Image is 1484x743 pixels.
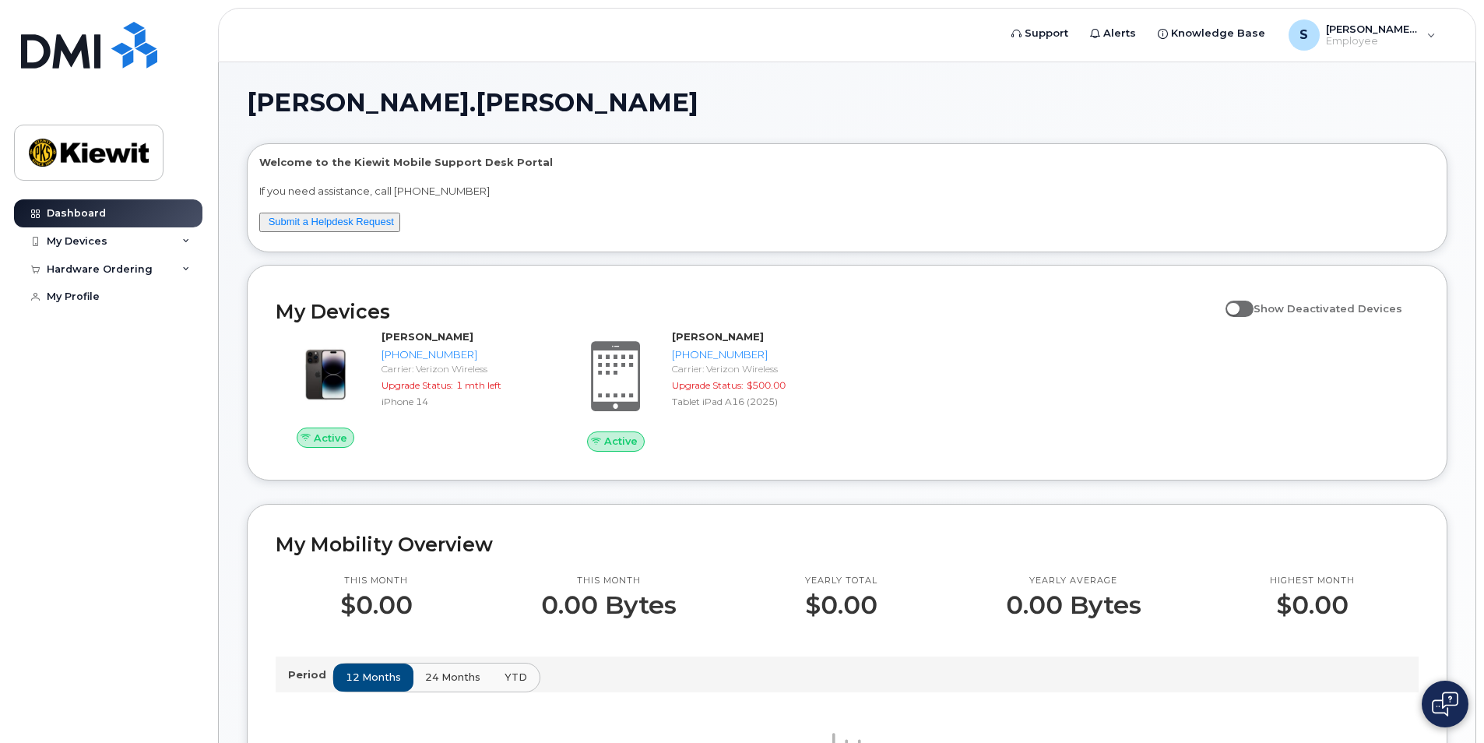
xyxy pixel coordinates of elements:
[276,329,547,448] a: Active[PERSON_NAME][PHONE_NUMBER]Carrier: Verizon WirelessUpgrade Status:1 mth leftiPhone 14
[1254,302,1402,315] span: Show Deactivated Devices
[269,216,394,227] a: Submit a Helpdesk Request
[805,591,877,619] p: $0.00
[1432,692,1458,717] img: Open chat
[1006,575,1141,587] p: Yearly average
[672,330,764,343] strong: [PERSON_NAME]
[259,184,1435,199] p: If you need assistance, call [PHONE_NUMBER]
[247,91,698,114] span: [PERSON_NAME].[PERSON_NAME]
[382,395,541,408] div: iPhone 14
[747,379,786,391] span: $500.00
[382,362,541,375] div: Carrier: Verizon Wireless
[425,670,480,685] span: 24 months
[382,379,453,391] span: Upgrade Status:
[604,434,638,449] span: Active
[276,533,1419,556] h2: My Mobility Overview
[276,300,1218,323] h2: My Devices
[340,591,413,619] p: $0.00
[1270,575,1355,587] p: Highest month
[672,395,832,408] div: Tablet iPad A16 (2025)
[1226,294,1238,306] input: Show Deactivated Devices
[259,155,1435,170] p: Welcome to the Kiewit Mobile Support Desk Portal
[566,329,838,451] a: Active[PERSON_NAME][PHONE_NUMBER]Carrier: Verizon WirelessUpgrade Status:$500.00Tablet iPad A16 (...
[259,213,400,232] button: Submit a Helpdesk Request
[672,362,832,375] div: Carrier: Verizon Wireless
[382,330,473,343] strong: [PERSON_NAME]
[288,667,332,682] p: Period
[382,347,541,362] div: [PHONE_NUMBER]
[541,575,677,587] p: This month
[805,575,877,587] p: Yearly total
[340,575,413,587] p: This month
[1006,591,1141,619] p: 0.00 Bytes
[456,379,501,391] span: 1 mth left
[288,337,363,412] img: image20231002-3703462-njx0qo.jpeg
[505,670,527,685] span: YTD
[672,379,744,391] span: Upgrade Status:
[314,431,347,445] span: Active
[1270,591,1355,619] p: $0.00
[672,347,832,362] div: [PHONE_NUMBER]
[541,591,677,619] p: 0.00 Bytes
